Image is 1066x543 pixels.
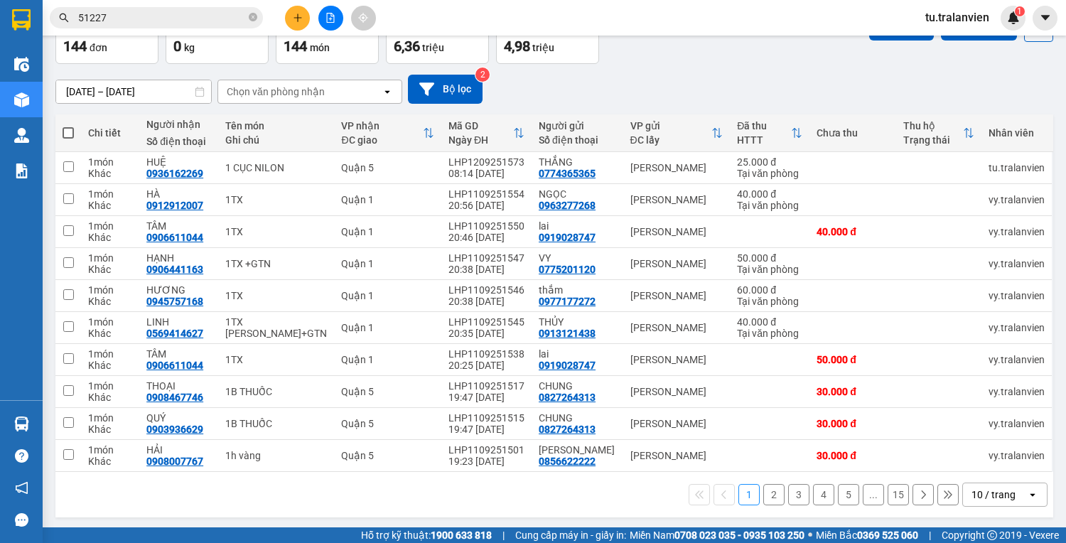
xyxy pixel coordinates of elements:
[284,38,307,55] span: 144
[817,450,889,461] div: 30.000 đ
[989,194,1045,205] div: vy.tralanvien
[896,114,981,152] th: Toggle SortBy
[225,418,327,429] div: 1B THUỐC
[448,156,524,168] div: LHP1209251573
[310,42,330,53] span: món
[14,128,29,143] img: warehouse-icon
[863,484,884,505] button: ...
[989,258,1045,269] div: vy.tralanvien
[737,296,802,307] div: Tại văn phòng
[838,484,859,505] button: 5
[225,226,327,237] div: 1TX
[146,456,203,467] div: 0908007767
[15,449,28,463] span: question-circle
[394,38,420,55] span: 6,36
[539,220,615,232] div: lai
[448,424,524,435] div: 19:47 [DATE]
[630,386,723,397] div: [PERSON_NAME]
[730,114,809,152] th: Toggle SortBy
[817,127,889,139] div: Chưa thu
[539,444,615,456] div: Ty
[88,348,132,360] div: 1 món
[276,13,379,64] button: Số lượng144món
[146,392,203,403] div: 0908467746
[539,360,596,371] div: 0919028747
[496,13,599,64] button: Chưa thu4,98 triệu
[173,38,181,55] span: 0
[539,188,615,200] div: NGỌC
[146,348,211,360] div: TÂM
[341,134,423,146] div: ĐC giao
[225,386,327,397] div: 1B THUỐC
[341,354,434,365] div: Quận 1
[448,252,524,264] div: LHP1109251547
[88,412,132,424] div: 1 món
[59,13,69,23] span: search
[146,360,203,371] div: 0906611044
[448,120,513,131] div: Mã GD
[14,163,29,178] img: solution-icon
[1017,6,1022,16] span: 1
[88,444,132,456] div: 1 món
[630,134,712,146] div: ĐC lấy
[88,168,132,179] div: Khác
[737,284,802,296] div: 60.000 đ
[737,168,802,179] div: Tại văn phòng
[146,264,203,275] div: 0906441163
[14,416,29,431] img: warehouse-icon
[674,529,804,541] strong: 0708 023 035 - 0935 103 250
[763,484,785,505] button: 2
[18,92,52,158] b: Trà Lan Viên
[630,322,723,333] div: [PERSON_NAME]
[325,13,335,23] span: file-add
[817,386,889,397] div: 30.000 đ
[227,85,325,99] div: Chọn văn phòng nhận
[225,162,327,173] div: 1 CỤC NILON
[539,264,596,275] div: 0775201120
[448,444,524,456] div: LHP1109251501
[808,532,812,538] span: ⚪️
[989,354,1045,365] div: vy.tralanvien
[1033,6,1057,31] button: caret-down
[225,354,327,365] div: 1TX
[448,296,524,307] div: 20:38 [DATE]
[539,412,615,424] div: CHUNG
[737,188,802,200] div: 40.000 đ
[249,11,257,25] span: close-circle
[15,513,28,527] span: message
[119,68,195,85] li: (c) 2017
[293,13,303,23] span: plus
[146,156,211,168] div: HUỆ
[623,114,731,152] th: Toggle SortBy
[539,284,615,296] div: thắm
[88,380,132,392] div: 1 món
[146,424,203,435] div: 0903936629
[448,380,524,392] div: LHP1109251517
[14,57,29,72] img: warehouse-icon
[225,316,327,339] div: 1TX CHUNG+GTN
[448,232,524,243] div: 20:46 [DATE]
[475,68,490,82] sup: 2
[63,38,87,55] span: 144
[737,264,802,275] div: Tại văn phòng
[502,527,505,543] span: |
[539,380,615,392] div: CHUNG
[1015,6,1025,16] sup: 1
[87,21,141,161] b: Trà Lan Viên - Gửi khách hàng
[358,13,368,23] span: aim
[225,290,327,301] div: 1TX
[737,200,802,211] div: Tại văn phòng
[448,316,524,328] div: LHP1109251545
[431,529,492,541] strong: 1900 633 818
[630,418,723,429] div: [PERSON_NAME]
[88,264,132,275] div: Khác
[817,354,889,365] div: 50.000 đ
[888,484,909,505] button: 15
[515,527,626,543] span: Cung cấp máy in - giấy in:
[989,290,1045,301] div: vy.tralanvien
[448,200,524,211] div: 20:56 [DATE]
[88,200,132,211] div: Khác
[448,456,524,467] div: 19:23 [DATE]
[914,9,1001,26] span: tu.tralanvien
[989,226,1045,237] div: vy.tralanvien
